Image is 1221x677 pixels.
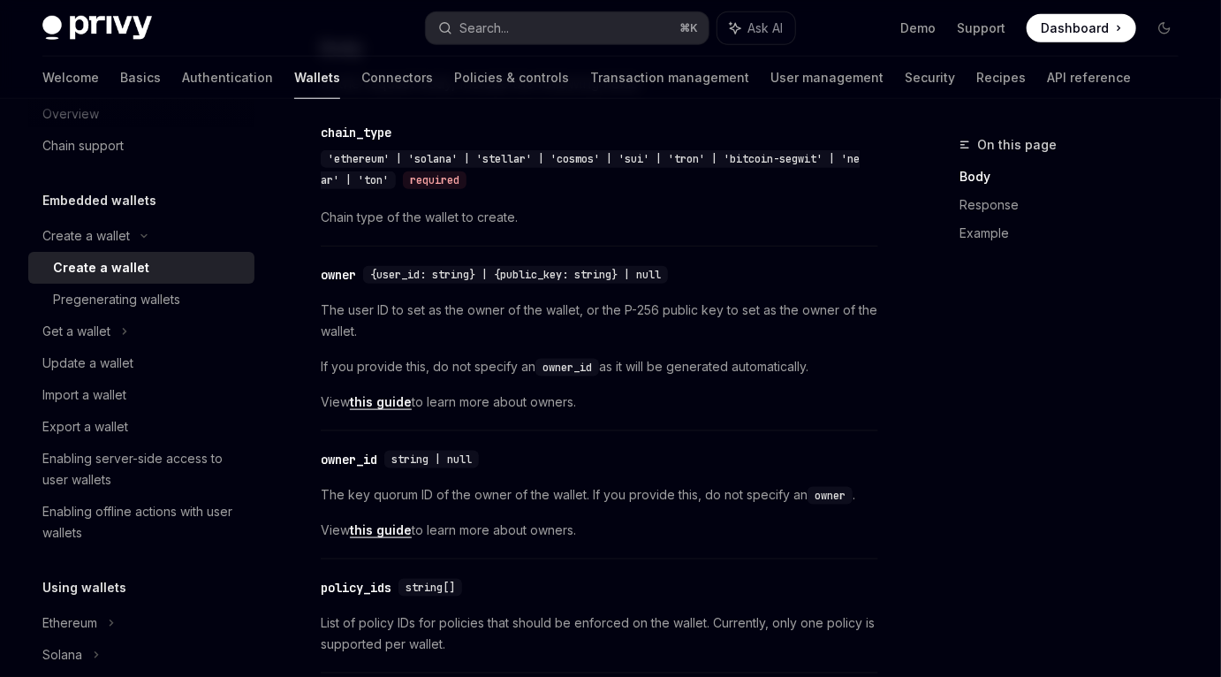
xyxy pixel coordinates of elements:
[679,21,698,35] span: ⌘ K
[426,12,709,44] button: Search...⌘K
[42,321,110,342] div: Get a wallet
[53,257,149,278] div: Create a wallet
[454,57,569,99] a: Policies & controls
[321,300,878,342] span: The user ID to set as the owner of the wallet, or the P-256 public key to set as the owner of the...
[321,520,878,541] span: View to learn more about owners.
[53,289,180,310] div: Pregenerating wallets
[42,448,244,491] div: Enabling server-side access to user wallets
[590,57,749,99] a: Transaction management
[42,16,152,41] img: dark logo
[900,19,936,37] a: Demo
[717,12,795,44] button: Ask AI
[28,379,254,411] a: Import a wallet
[28,130,254,162] a: Chain support
[294,57,340,99] a: Wallets
[959,163,1193,191] a: Body
[976,57,1026,99] a: Recipes
[370,268,661,282] span: {user_id: string} | {public_key: string} | null
[959,191,1193,219] a: Response
[361,57,433,99] a: Connectors
[321,451,377,468] div: owner_id
[406,581,455,595] span: string[]
[28,252,254,284] a: Create a wallet
[28,284,254,316] a: Pregenerating wallets
[42,225,130,247] div: Create a wallet
[459,18,509,39] div: Search...
[808,487,853,505] code: owner
[321,266,356,284] div: owner
[1047,57,1131,99] a: API reference
[1027,14,1136,42] a: Dashboard
[535,359,599,377] code: owner_id
[42,612,97,634] div: Ethereum
[321,484,878,506] span: The key quorum ID of the owner of the wallet. If you provide this, do not specify an .
[28,443,254,496] a: Enabling server-side access to user wallets
[350,394,412,410] a: this guide
[770,57,884,99] a: User management
[42,57,99,99] a: Welcome
[182,57,273,99] a: Authentication
[321,356,878,377] span: If you provide this, do not specify an as it will be generated automatically.
[42,644,82,666] div: Solana
[321,612,878,655] span: List of policy IDs for policies that should be enforced on the wallet. Currently, only one policy...
[350,522,412,538] a: this guide
[120,57,161,99] a: Basics
[321,207,878,228] span: Chain type of the wallet to create.
[321,392,878,413] span: View to learn more about owners.
[42,353,133,374] div: Update a wallet
[959,219,1193,247] a: Example
[1041,19,1109,37] span: Dashboard
[747,19,783,37] span: Ask AI
[321,152,860,187] span: 'ethereum' | 'solana' | 'stellar' | 'cosmos' | 'sui' | 'tron' | 'bitcoin-segwit' | 'near' | 'ton'
[28,496,254,549] a: Enabling offline actions with user wallets
[28,347,254,379] a: Update a wallet
[42,416,128,437] div: Export a wallet
[42,190,156,211] h5: Embedded wallets
[42,384,126,406] div: Import a wallet
[42,135,124,156] div: Chain support
[28,411,254,443] a: Export a wallet
[1150,14,1179,42] button: Toggle dark mode
[321,124,391,141] div: chain_type
[957,19,1005,37] a: Support
[905,57,955,99] a: Security
[321,579,391,597] div: policy_ids
[977,134,1057,156] span: On this page
[391,453,472,467] span: string | null
[403,171,466,189] div: required
[42,577,126,598] h5: Using wallets
[42,501,244,544] div: Enabling offline actions with user wallets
